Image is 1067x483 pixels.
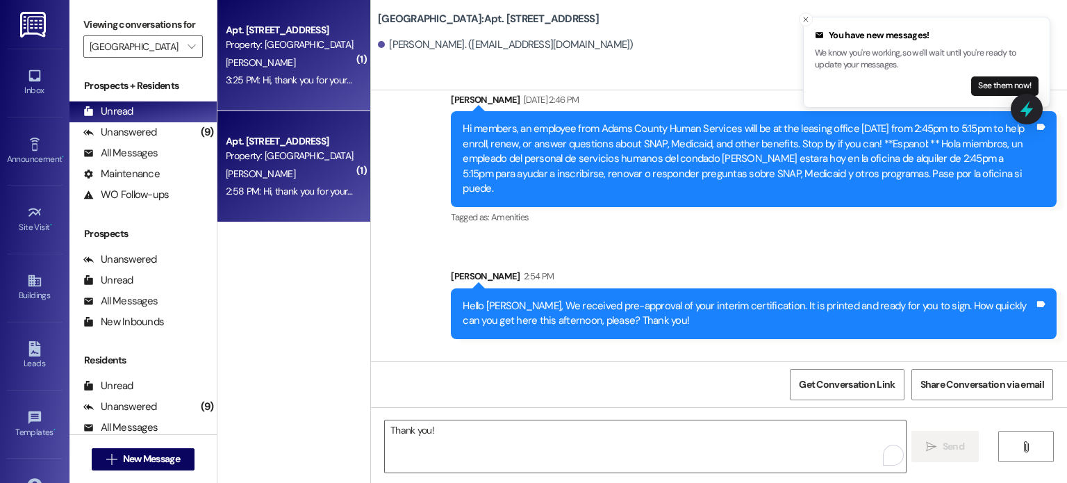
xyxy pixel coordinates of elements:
div: Unanswered [83,125,157,140]
div: New Inbounds [83,315,164,329]
div: Property: [GEOGRAPHIC_DATA] [226,149,354,163]
i:  [926,441,936,452]
div: All Messages [83,420,158,435]
button: Share Conversation via email [911,369,1053,400]
div: (9) [197,122,217,143]
span: [PERSON_NAME] [226,167,295,180]
a: Leads [7,337,63,375]
p: We know you're working, so we'll wait until you're ready to update your messages. [815,47,1039,72]
span: Amenities [491,211,529,223]
div: Hi members, an employee from Adams County Human Services will be at the leasing office [DATE] fro... [463,122,1034,196]
img: ResiDesk Logo [20,12,49,38]
div: All Messages [83,146,158,161]
div: [PERSON_NAME] [451,269,1057,288]
b: [GEOGRAPHIC_DATA]: Apt. [STREET_ADDRESS] [378,12,599,26]
button: Send [911,431,979,462]
span: Share Conversation via email [920,377,1044,392]
div: 2:54 PM [520,269,554,284]
div: [DATE] 2:46 PM [520,92,579,107]
input: All communities [90,35,181,58]
div: All Messages [83,294,158,309]
i:  [106,454,117,465]
div: Unread [83,273,133,288]
div: Unanswered [83,400,157,414]
span: Get Conversation Link [799,377,895,392]
div: You have new messages! [815,28,1039,42]
div: Prospects [69,227,217,241]
div: Unanswered [83,252,157,267]
i:  [188,41,195,52]
div: 3:25 PM: Hi, thank you for your message. Our team will get back to you [DATE] during regular offi... [226,74,644,86]
div: Residents [69,353,217,368]
button: Close toast [799,13,813,26]
a: Inbox [7,64,63,101]
a: Buildings [7,269,63,306]
div: Maintenance [83,167,160,181]
div: WO Follow-ups [83,188,169,202]
div: Apt. [STREET_ADDRESS] [226,134,354,149]
div: Hello [PERSON_NAME], We received pre-approval of your interim certification. It is printed and re... [463,299,1034,329]
textarea: To enrich screen reader interactions, please activate Accessibility in Grammarly extension settings [385,420,905,473]
label: Viewing conversations for [83,14,203,35]
a: Site Visit • [7,201,63,238]
button: See them now! [971,76,1039,96]
i:  [1020,441,1031,452]
div: Prospects + Residents [69,79,217,93]
div: Unread [83,104,133,119]
span: • [50,220,52,230]
span: New Message [123,452,180,466]
span: • [53,425,56,435]
button: Get Conversation Link [790,369,904,400]
span: [PERSON_NAME] [226,56,295,69]
button: New Message [92,448,195,470]
div: Unread [83,379,133,393]
div: 2:58 PM: Hi, thank you for your message. Our team will get back to you [DATE] during regular offi... [226,185,645,197]
div: Apt. [STREET_ADDRESS] [226,23,354,38]
span: • [62,152,64,162]
div: Property: [GEOGRAPHIC_DATA] [226,38,354,52]
div: (9) [197,396,217,418]
div: Tagged as: [451,207,1057,227]
div: [PERSON_NAME]. ([EMAIL_ADDRESS][DOMAIN_NAME]) [378,38,634,52]
span: Send [943,439,964,454]
a: Templates • [7,406,63,443]
div: [PERSON_NAME] [451,92,1057,112]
